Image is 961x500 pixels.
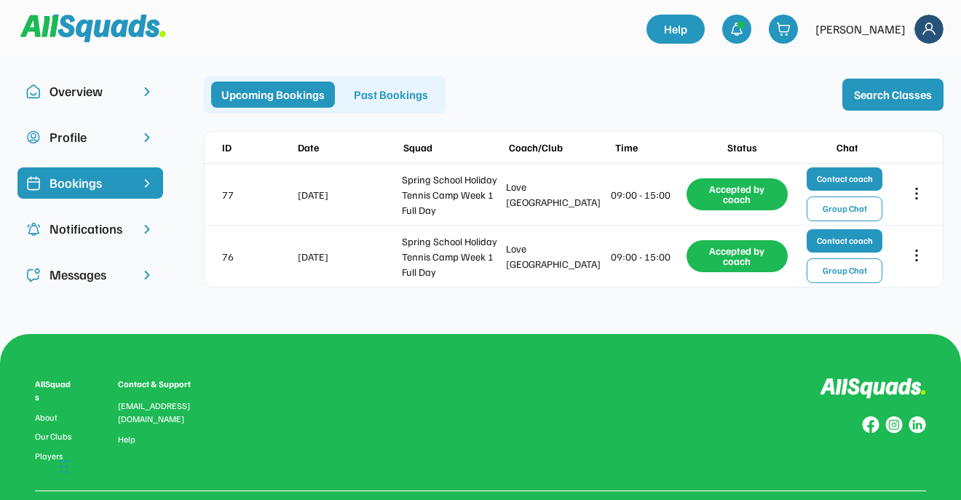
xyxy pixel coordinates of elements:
div: Contact & Support [118,378,208,391]
div: Accepted by coach [687,240,788,272]
a: About [35,413,74,423]
div: Chat [796,140,899,155]
div: Bookings [50,173,131,193]
img: bell-03%20%281%29.svg [729,22,744,36]
a: Help [646,15,705,44]
img: Group%20copy%207.svg [885,416,903,434]
div: Notifications [50,219,131,239]
img: Icon%20%2819%29.svg [26,176,41,191]
div: Accepted by coach [687,178,788,210]
img: Icon%20copy%205.svg [26,268,41,282]
img: chevron-right.svg [140,130,154,145]
img: Frame%2018.svg [914,15,944,44]
img: chevron-right.svg [140,222,154,237]
div: Overview [50,82,131,101]
div: Status [691,140,794,155]
div: [DATE] [298,187,399,202]
div: AllSquads [35,378,74,404]
img: shopping-cart-01%20%281%29.svg [776,22,791,36]
div: Spring School Holiday Tennis Camp Week 1 Full Day [402,172,503,218]
button: Group Chat [807,197,882,221]
img: Squad%20Logo.svg [20,15,166,42]
div: Spring School Holiday Tennis Camp Week 1 Full Day [402,234,503,279]
div: Love [GEOGRAPHIC_DATA] [506,179,607,210]
div: Messages [50,265,131,285]
button: Search Classes [842,79,944,111]
img: Group%20copy%208.svg [862,416,879,434]
a: Help [118,434,135,445]
img: Logo%20inverted.svg [820,378,926,399]
div: ID [222,140,295,155]
div: [DATE] [298,249,399,264]
div: 09:00 - 15:00 [611,249,684,264]
div: 76 [222,249,295,264]
div: Date [298,140,400,155]
img: Group%20copy%206.svg [909,416,926,434]
img: user-circle.svg [26,130,41,145]
div: Time [615,140,688,155]
div: Past Bookings [344,82,438,108]
img: chevron-right.svg [140,84,154,99]
div: Love [GEOGRAPHIC_DATA] [506,241,607,271]
button: Group Chat [807,258,882,283]
img: Icon%20copy%2010.svg [26,84,41,99]
div: Coach/Club [509,140,612,155]
div: 77 [222,187,295,202]
img: chevron-right%20copy%203.svg [140,176,154,191]
div: Profile [50,127,131,147]
button: Contact coach [807,229,882,253]
img: Icon%20copy%204.svg [26,222,41,237]
div: [EMAIL_ADDRESS][DOMAIN_NAME] [118,400,208,426]
button: Contact coach [807,167,882,191]
div: Squad [403,140,506,155]
div: [PERSON_NAME] [815,20,906,38]
div: 09:00 - 15:00 [611,187,684,202]
div: Upcoming Bookings [211,82,335,108]
img: chevron-right.svg [140,268,154,282]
